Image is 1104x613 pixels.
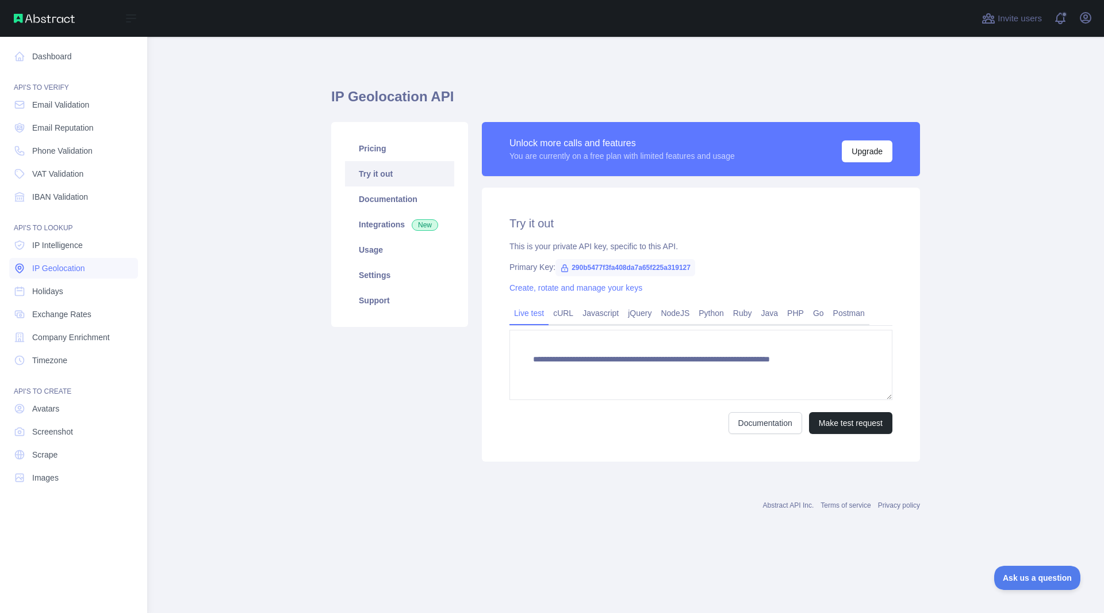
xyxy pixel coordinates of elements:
[345,186,454,212] a: Documentation
[345,161,454,186] a: Try it out
[9,163,138,184] a: VAT Validation
[509,261,892,273] div: Primary Key:
[9,281,138,302] a: Holidays
[9,69,138,92] div: API'S TO VERIFY
[32,262,85,274] span: IP Geolocation
[509,215,892,231] h2: Try it out
[345,237,454,262] a: Usage
[509,136,735,150] div: Unlock more calls and features
[9,117,138,138] a: Email Reputation
[9,467,138,488] a: Images
[32,145,93,157] span: Phone Validation
[32,191,88,203] span: IBAN Validation
[9,94,138,115] a: Email Validation
[994,566,1081,590] iframe: Toggle Customer Support
[9,350,138,371] a: Timezone
[829,304,869,322] a: Postman
[9,398,138,419] a: Avatars
[509,304,549,322] a: Live test
[9,235,138,256] a: IP Intelligence
[9,258,138,279] a: IP Geolocation
[549,304,578,322] a: cURL
[9,421,138,442] a: Screenshot
[32,99,89,111] span: Email Validation
[32,403,59,414] span: Avatars
[412,219,438,231] span: New
[32,239,83,251] span: IP Intelligence
[32,355,67,366] span: Timezone
[9,444,138,465] a: Scrape
[979,9,1044,28] button: Invite users
[509,283,642,292] a: Create, rotate and manage your keys
[345,212,454,237] a: Integrations New
[32,285,63,297] span: Holidays
[9,373,138,396] div: API'S TO CREATE
[757,304,783,322] a: Java
[509,150,735,162] div: You are currently on a free plan with limited features and usage
[783,304,808,322] a: PHP
[14,14,75,23] img: Abstract API
[9,327,138,348] a: Company Enrichment
[32,309,91,320] span: Exchange Rates
[694,304,729,322] a: Python
[623,304,656,322] a: jQuery
[32,426,73,437] span: Screenshot
[345,262,454,288] a: Settings
[878,501,920,509] a: Privacy policy
[555,259,695,276] span: 290b5477f3fa408da7a65f225a319127
[808,304,829,322] a: Go
[842,140,892,162] button: Upgrade
[32,122,94,134] span: Email Reputation
[9,140,138,161] a: Phone Validation
[32,472,59,483] span: Images
[9,46,138,67] a: Dashboard
[9,186,138,207] a: IBAN Validation
[763,501,814,509] a: Abstract API Inc.
[32,449,57,460] span: Scrape
[809,412,892,434] button: Make test request
[9,210,138,233] div: API'S TO LOOKUP
[32,168,83,180] span: VAT Validation
[331,87,920,115] h1: IP Geolocation API
[729,412,802,434] a: Documentation
[345,288,454,313] a: Support
[729,304,757,322] a: Ruby
[656,304,694,322] a: NodeJS
[32,332,110,343] span: Company Enrichment
[998,12,1042,25] span: Invite users
[345,136,454,161] a: Pricing
[9,304,138,325] a: Exchange Rates
[509,241,892,252] div: This is your private API key, specific to this API.
[821,501,871,509] a: Terms of service
[578,304,623,322] a: Javascript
